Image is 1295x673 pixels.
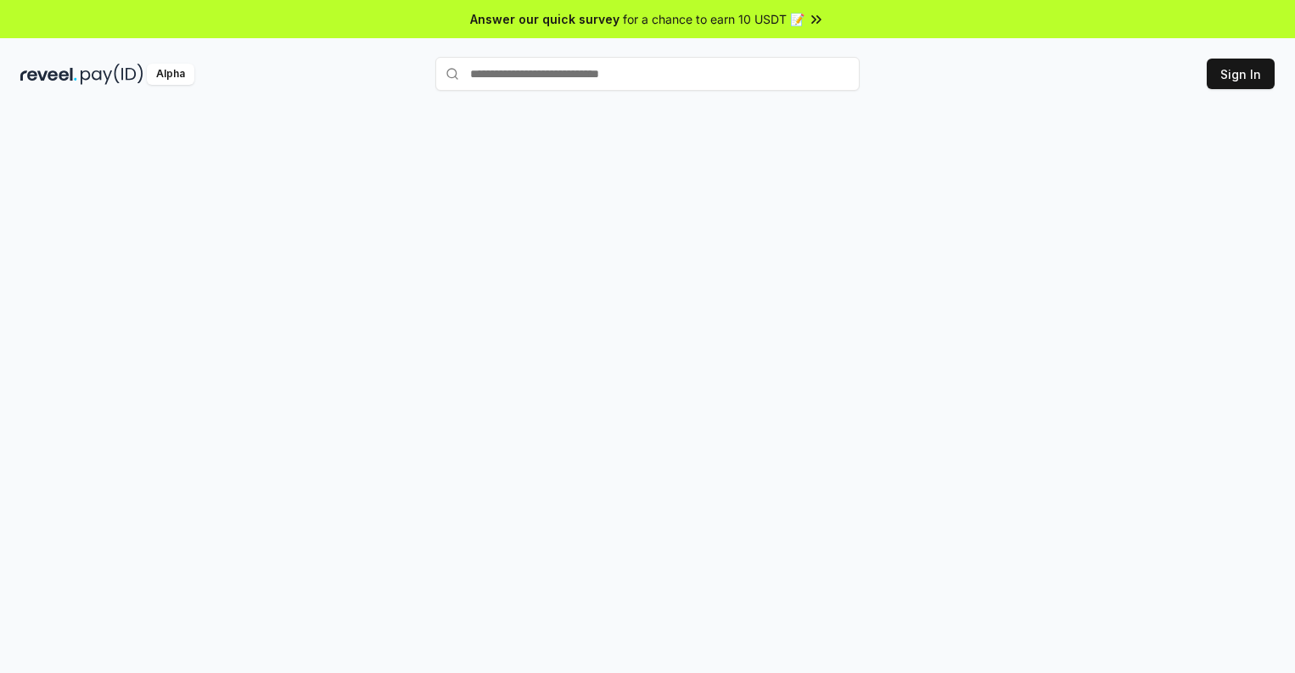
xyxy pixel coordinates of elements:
[81,64,143,85] img: pay_id
[1207,59,1275,89] button: Sign In
[20,64,77,85] img: reveel_dark
[623,10,804,28] span: for a chance to earn 10 USDT 📝
[147,64,194,85] div: Alpha
[470,10,619,28] span: Answer our quick survey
